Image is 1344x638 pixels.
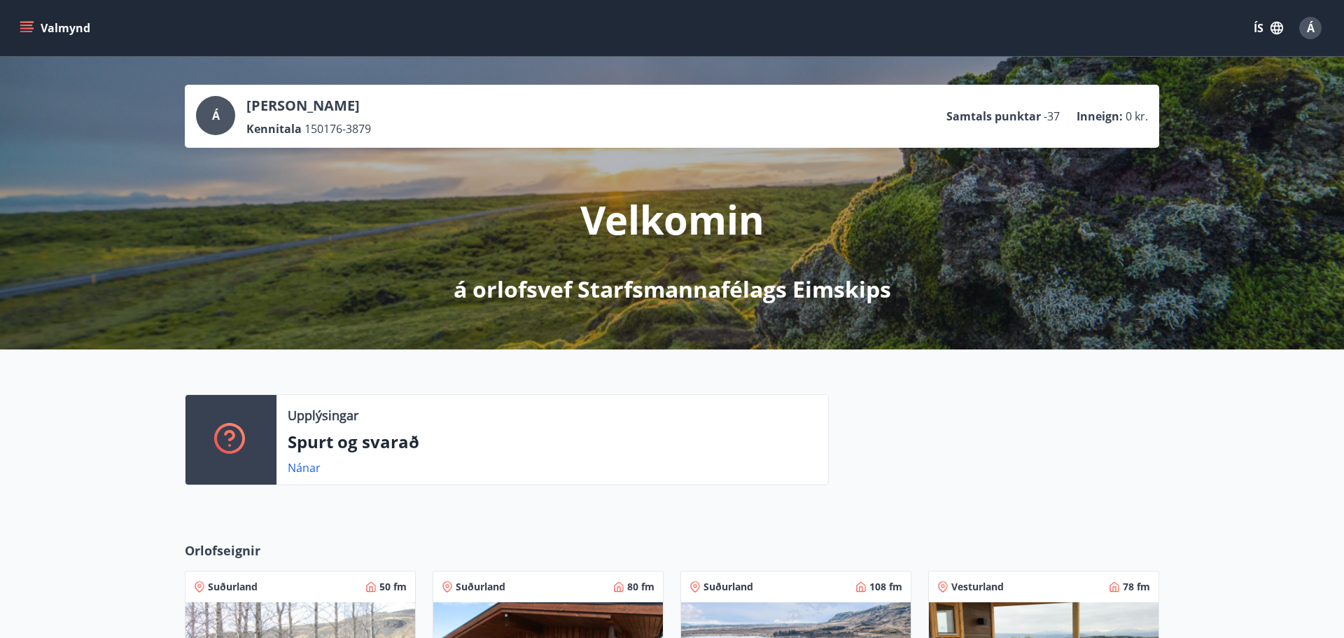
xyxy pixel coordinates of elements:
span: 108 fm [869,580,902,594]
p: Kennitala [246,121,302,137]
span: Suðurland [703,580,753,594]
p: Velkomin [580,193,764,246]
button: menu [17,15,96,41]
span: -37 [1044,109,1060,124]
span: 78 fm [1123,580,1150,594]
button: ÍS [1246,15,1291,41]
span: Á [212,108,220,123]
p: Inneign : [1077,109,1123,124]
span: 150176-3879 [304,121,371,137]
p: Samtals punktar [946,109,1041,124]
span: 50 fm [379,580,407,594]
span: Orlofseignir [185,541,260,560]
p: Spurt og svarað [288,430,817,454]
span: Vesturland [951,580,1004,594]
p: á orlofsvef Starfsmannafélags Eimskips [454,274,891,305]
span: Á [1307,20,1315,36]
span: 0 kr. [1126,109,1148,124]
span: 80 fm [627,580,654,594]
span: Suðurland [208,580,258,594]
a: Nánar [288,460,321,476]
p: Upplýsingar [288,406,358,424]
p: [PERSON_NAME] [246,96,371,116]
button: Á [1294,11,1327,45]
span: Suðurland [456,580,505,594]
